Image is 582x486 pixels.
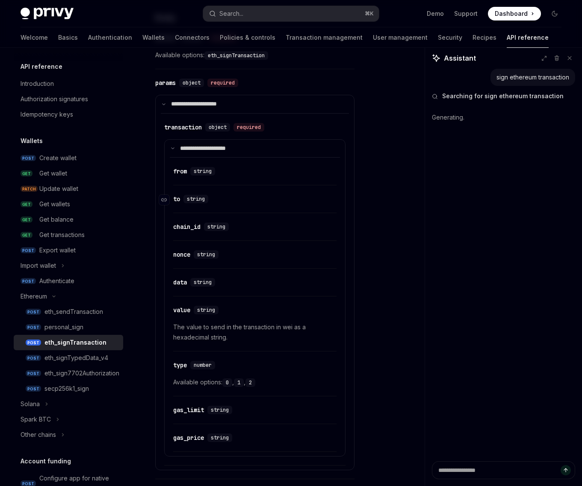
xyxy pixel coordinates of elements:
[14,304,123,319] a: POSTeth_sendTransaction
[26,370,41,377] span: POST
[21,8,74,20] img: dark logo
[173,250,190,259] div: nonce
[14,227,123,243] a: GETGet transactions
[286,27,363,48] a: Transaction management
[164,123,202,132] div: transaction
[183,79,201,86] span: object
[14,150,123,166] a: POSTCreate wallet
[39,199,70,209] div: Get wallets
[26,386,41,392] span: POST
[14,107,123,122] a: Idempotency keys
[44,384,89,394] div: secp256k1_sign
[58,27,78,48] a: Basics
[219,9,243,19] div: Search...
[39,153,77,163] div: Create wallet
[173,223,201,231] div: chain_id
[21,217,32,223] span: GET
[21,201,32,208] span: GET
[444,53,476,63] span: Assistant
[21,232,32,238] span: GET
[44,307,103,317] div: eth_sendTransaction
[39,214,74,225] div: Get balance
[14,243,123,258] a: POSTExport wallet
[39,184,78,194] div: Update wallet
[488,7,541,20] a: Dashboard
[26,324,41,331] span: POST
[88,27,132,48] a: Authentication
[197,307,215,313] span: string
[14,381,123,396] a: POSTsecp256k1_sign
[14,166,123,181] a: GETGet wallet
[211,407,229,413] span: string
[21,136,43,146] h5: Wallets
[432,92,575,100] button: Searching for sign ethereum transaction
[234,378,244,387] code: 1
[14,91,123,107] a: Authorization signatures
[26,355,41,361] span: POST
[21,291,47,302] div: Ethereum
[211,434,229,441] span: string
[207,223,225,230] span: string
[21,170,32,177] span: GET
[14,427,123,442] button: Toggle Other chains section
[21,79,54,89] div: Introduction
[44,322,83,332] div: personal_sign
[507,27,549,48] a: API reference
[21,186,38,192] span: PATCH
[454,9,478,18] a: Support
[14,76,123,91] a: Introduction
[14,212,123,227] a: GETGet balance
[21,278,36,284] span: POST
[548,7,561,20] button: Toggle dark mode
[173,278,187,287] div: data
[432,461,575,479] textarea: Ask a question...
[173,167,187,176] div: from
[220,27,275,48] a: Policies & controls
[495,9,528,18] span: Dashboard
[21,399,40,409] div: Solana
[39,230,85,240] div: Get transactions
[373,27,428,48] a: User management
[14,181,123,196] a: PATCHUpdate wallet
[21,261,56,271] div: Import wallet
[159,191,174,208] a: Navigate to header
[21,247,36,254] span: POST
[473,27,496,48] a: Recipes
[194,362,212,369] span: number
[21,94,88,104] div: Authorization signatures
[233,123,264,132] div: required
[442,92,564,100] span: Searching for sign ethereum transaction
[173,406,204,414] div: gas_limit
[39,168,67,179] div: Get wallet
[14,396,123,412] button: Toggle Solana section
[173,433,204,442] div: gas_price
[14,196,123,212] a: GETGet wallets
[561,465,571,475] button: Send message
[14,273,123,289] a: POSTAuthenticate
[175,27,210,48] a: Connectors
[365,10,374,17] span: ⌘ K
[21,109,73,120] div: Idempotency keys
[204,51,268,60] code: eth_signTransaction
[39,276,74,286] div: Authenticate
[173,361,187,369] div: type
[209,124,227,131] span: object
[14,366,123,381] a: POSTeth_sign7702Authorization
[39,245,76,255] div: Export wallet
[173,195,180,203] div: to
[207,79,238,87] div: required
[197,251,215,258] span: string
[21,456,71,466] h5: Account funding
[14,350,123,366] a: POSTeth_signTypedData_v4
[438,27,462,48] a: Security
[187,196,205,202] span: string
[194,279,212,286] span: string
[427,9,444,18] a: Demo
[173,306,190,314] div: value
[14,289,123,304] button: Toggle Ethereum section
[21,430,56,440] div: Other chains
[245,378,255,387] code: 2
[14,258,123,273] button: Toggle Import wallet section
[155,79,176,87] div: params
[26,340,41,346] span: POST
